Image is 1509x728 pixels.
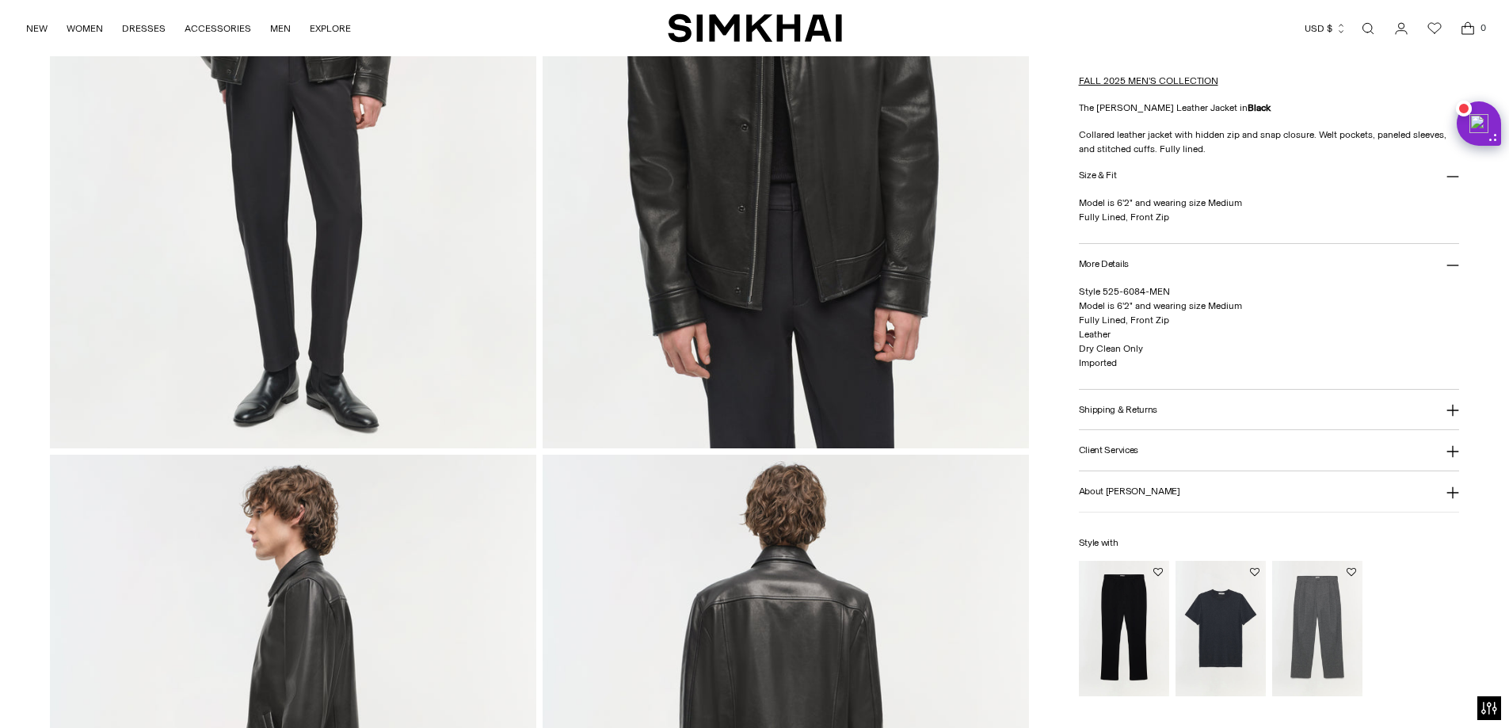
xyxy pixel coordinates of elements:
[13,668,159,715] iframe: Sign Up via Text for Offers
[1079,156,1460,196] button: Size & Fit
[1176,561,1266,696] img: Nathan Tee
[1079,128,1460,156] p: Collared leather jacket with hidden zip and snap closure. Welt pockets, paneled sleeves, and stit...
[67,11,103,46] a: WOMEN
[1385,13,1417,44] a: Go to the account page
[1419,13,1450,44] a: Wishlist
[1476,21,1490,35] span: 0
[122,11,166,46] a: DRESSES
[1153,567,1163,577] button: Add to Wishlist
[1248,102,1271,113] strong: Black
[1079,286,1242,368] span: Style 525-6084-MEN Model is 6'2" and wearing size Medium Fully Lined, Front Zip Leather Dry Clean...
[1452,13,1484,44] a: Open cart modal
[270,11,291,46] a: MEN
[1079,430,1460,471] button: Client Services
[1305,11,1347,46] button: USD $
[1079,75,1218,86] a: FALL 2025 MEN'S COLLECTION
[1079,196,1460,224] p: Model is 6'2" and wearing size Medium Fully Lined, Front Zip
[1079,561,1169,696] img: Jake Straight Leg Trousers
[668,13,842,44] a: SIMKHAI
[185,11,251,46] a: ACCESSORIES
[1079,101,1460,115] p: The [PERSON_NAME] Leather Jacket in
[1079,538,1460,548] h6: Style with
[1079,405,1158,415] h3: Shipping & Returns
[1347,567,1356,577] button: Add to Wishlist
[1079,244,1460,284] button: More Details
[1079,390,1460,430] button: Shipping & Returns
[1272,561,1362,696] img: Falcon Pleated Wide Leg Pants
[1079,170,1117,181] h3: Size & Fit
[1352,13,1384,44] a: Open search modal
[1079,486,1180,497] h3: About [PERSON_NAME]
[1079,445,1139,455] h3: Client Services
[1079,471,1460,512] button: About [PERSON_NAME]
[1079,259,1129,269] h3: More Details
[310,11,351,46] a: EXPLORE
[1250,567,1259,577] button: Add to Wishlist
[26,11,48,46] a: NEW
